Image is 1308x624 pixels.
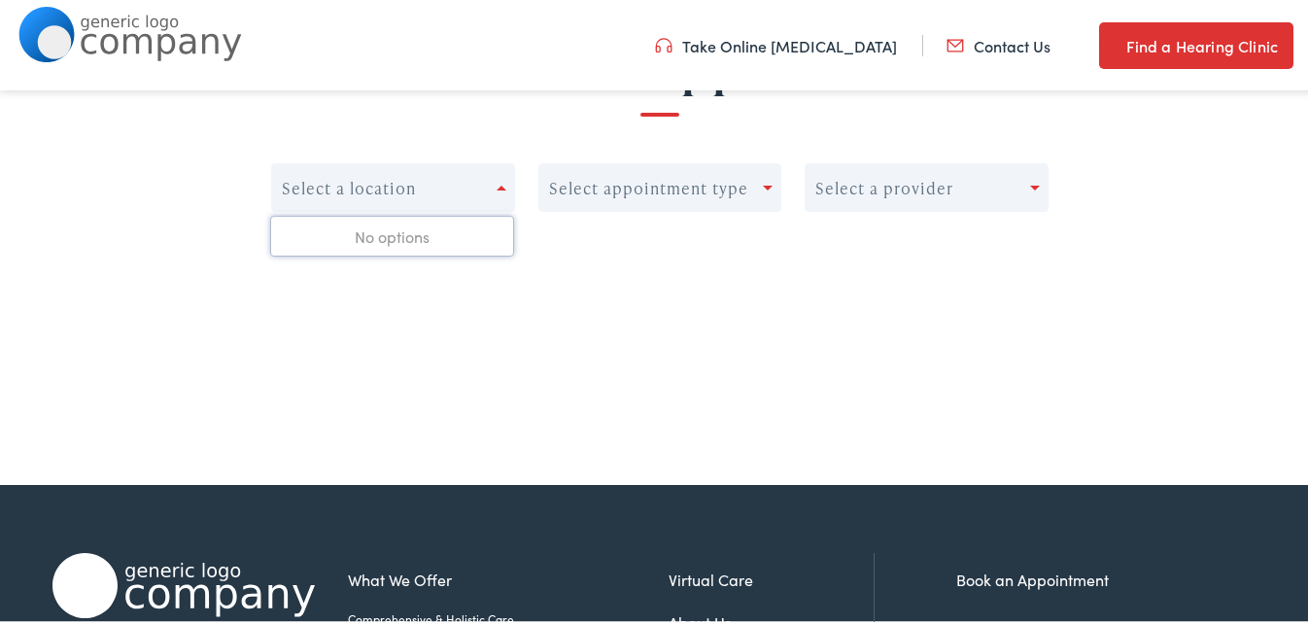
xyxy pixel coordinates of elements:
div: Select a location [282,176,416,194]
img: utility icon [947,32,964,53]
a: Contact Us [947,32,1050,53]
div: Select appointment type [549,176,748,194]
div: No options [271,214,513,253]
a: Virtual Care [669,565,874,588]
img: Alpaca Audiology [52,550,315,615]
a: Find a Hearing Clinic [1099,19,1293,66]
img: utility icon [655,32,672,53]
div: Select a provider [815,176,953,194]
a: Book an Appointment [956,566,1109,587]
a: What We Offer [348,565,669,588]
a: Take Online [MEDICAL_DATA] [655,32,897,53]
img: utility icon [1099,31,1117,54]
